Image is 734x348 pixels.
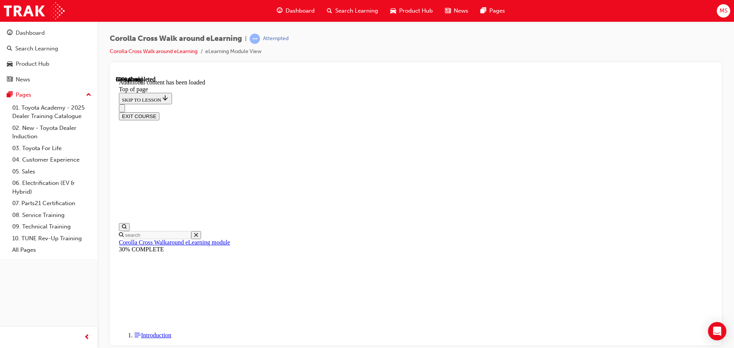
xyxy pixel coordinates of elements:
[263,35,289,42] div: Attempted
[16,29,45,37] div: Dashboard
[489,6,505,15] span: Pages
[474,3,511,19] a: pages-iconPages
[286,6,315,15] span: Dashboard
[250,34,260,44] span: learningRecordVerb_ATTEMPT-icon
[9,233,94,244] a: 10. TUNE Rev-Up Training
[245,34,247,43] span: |
[9,102,94,122] a: 01. Toyota Academy - 2025 Dealer Training Catalogue
[3,88,94,102] button: Pages
[454,6,468,15] span: News
[9,166,94,178] a: 05. Sales
[84,333,90,342] span: prev-icon
[9,177,94,197] a: 06. Electrification (EV & Hybrid)
[271,3,321,19] a: guage-iconDashboard
[3,24,94,88] button: DashboardSearch LearningProduct HubNews
[9,209,94,221] a: 08. Service Training
[321,3,384,19] a: search-iconSearch Learning
[3,42,94,56] a: Search Learning
[16,91,31,99] div: Pages
[9,221,94,233] a: 09. Technical Training
[7,76,13,83] span: news-icon
[7,92,13,99] span: pages-icon
[481,6,486,16] span: pages-icon
[6,21,53,27] span: SKIP TO LESSON
[3,170,597,177] div: 30% COMPLETE
[16,60,49,68] div: Product Hub
[4,2,65,19] img: Trak
[3,147,14,155] button: Open search menu
[327,6,332,16] span: search-icon
[3,163,114,170] a: Corolla Cross Walkaround eLearning module
[399,6,433,15] span: Product Hub
[9,244,94,256] a: All Pages
[9,197,94,209] a: 07. Parts21 Certification
[16,75,30,84] div: News
[719,6,728,15] span: MS
[3,26,94,40] a: Dashboard
[384,3,439,19] a: car-iconProduct Hub
[110,34,242,43] span: Corolla Cross Walk around eLearning
[7,45,12,52] span: search-icon
[3,28,9,36] button: Close navigation menu
[9,154,94,166] a: 04. Customer Experience
[9,122,94,142] a: 02. New - Toyota Dealer Induction
[445,6,451,16] span: news-icon
[3,17,56,28] button: SKIP TO LESSON
[8,155,75,163] input: Search
[205,47,261,56] li: eLearning Module View
[3,36,44,44] button: EXIT COURSE
[7,30,13,37] span: guage-icon
[86,90,91,100] span: up-icon
[708,322,726,340] div: Open Intercom Messenger
[3,57,94,71] a: Product Hub
[15,44,58,53] div: Search Learning
[277,6,283,16] span: guage-icon
[9,142,94,154] a: 03. Toyota For Life
[390,6,396,16] span: car-icon
[7,61,13,68] span: car-icon
[335,6,378,15] span: Search Learning
[439,3,474,19] a: news-iconNews
[3,73,94,87] a: News
[717,4,730,18] button: MS
[3,3,597,10] div: Additional content has been loaded
[3,10,597,17] div: Top of page
[110,48,198,55] a: Corolla Cross Walk around eLearning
